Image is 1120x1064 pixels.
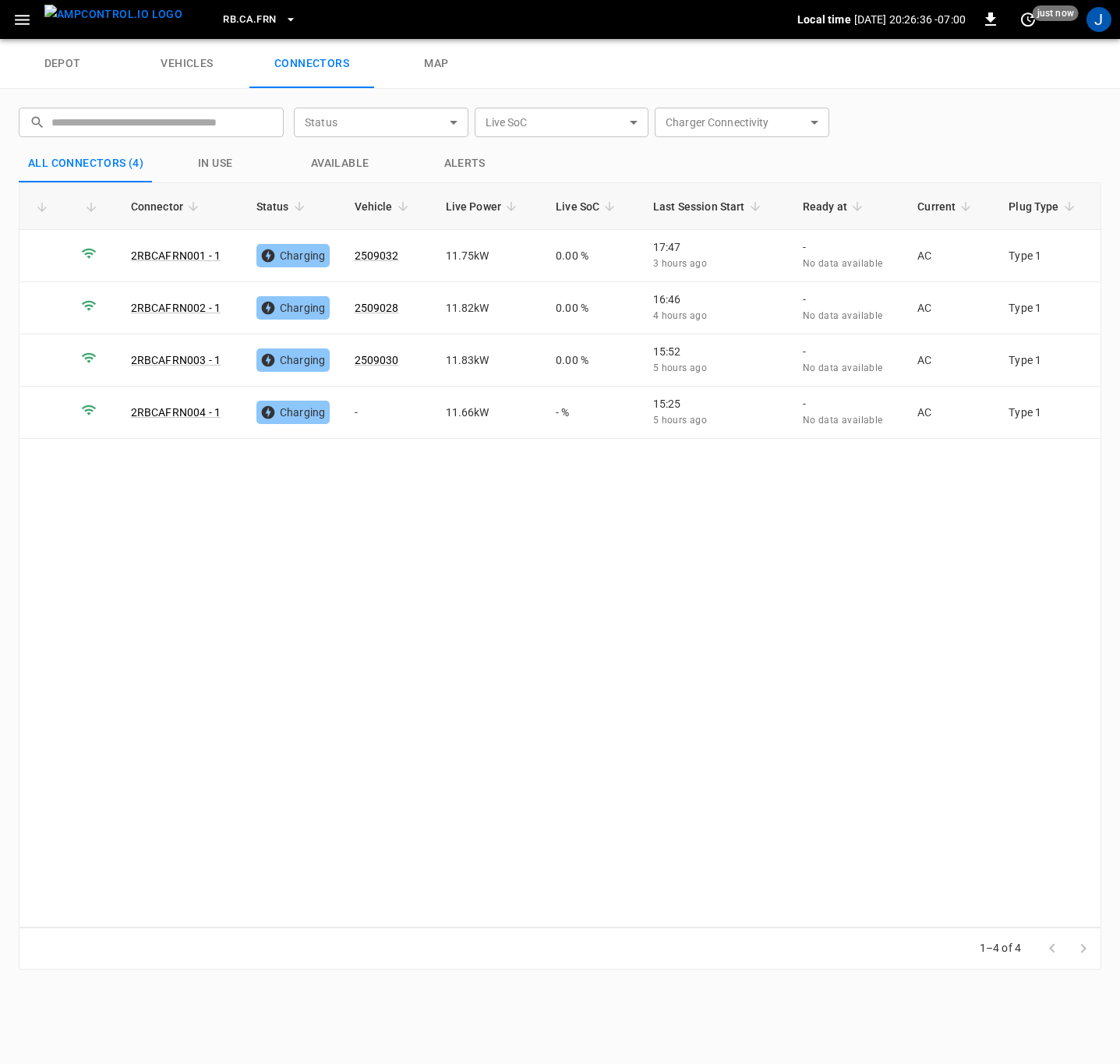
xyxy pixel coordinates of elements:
[996,334,1101,387] td: Type 1
[556,197,620,216] span: Live SoC
[374,39,499,89] a: map
[996,282,1101,334] td: Type 1
[854,12,966,27] p: [DATE] 20:26:36 -07:00
[1086,7,1111,32] div: profile-icon
[402,145,527,182] button: Alerts
[803,362,883,373] span: No data available
[1033,5,1079,21] span: just now
[342,387,433,439] td: -
[653,197,765,216] span: Last Session Start
[446,197,522,216] span: Live Power
[653,310,707,321] span: 4 hours ago
[797,12,851,27] p: Local time
[653,258,707,269] span: 3 hours ago
[803,310,883,321] span: No data available
[131,249,221,262] a: 2RBCAFRN001 - 1
[131,354,221,366] a: 2RBCAFRN003 - 1
[217,5,302,35] button: RB.CA.FRN
[803,239,892,255] p: -
[543,230,641,282] td: 0.00 %
[653,292,778,307] p: 16:46
[653,396,778,412] p: 15:25
[131,197,203,216] span: Connector
[19,145,153,182] button: All Connectors (4)
[543,282,641,334] td: 0.00 %
[803,415,883,426] span: No data available
[249,39,374,89] a: connectors
[256,401,330,424] div: Charging
[905,334,996,387] td: AC
[433,387,544,439] td: 11.66 kW
[433,230,544,282] td: 11.75 kW
[223,11,276,29] span: RB.CA.FRN
[256,296,330,320] div: Charging
[1016,7,1041,32] button: set refresh interval
[653,344,778,359] p: 15:52
[980,940,1021,956] p: 1–4 of 4
[131,302,221,314] a: 2RBCAFRN002 - 1
[653,415,707,426] span: 5 hours ago
[125,39,249,89] a: vehicles
[355,302,399,314] a: 2509028
[355,249,399,262] a: 2509032
[543,334,641,387] td: 0.00 %
[803,396,892,412] p: -
[653,362,707,373] span: 5 hours ago
[803,197,867,216] span: Ready at
[905,230,996,282] td: AC
[653,239,778,255] p: 17:47
[905,387,996,439] td: AC
[543,387,641,439] td: - %
[1009,197,1079,216] span: Plug Type
[256,197,309,216] span: Status
[917,197,976,216] span: Current
[44,5,182,24] img: ampcontrol.io logo
[256,348,330,372] div: Charging
[256,244,330,267] div: Charging
[131,406,221,419] a: 2RBCAFRN004 - 1
[905,282,996,334] td: AC
[996,230,1101,282] td: Type 1
[803,344,892,359] p: -
[355,354,399,366] a: 2509030
[803,292,892,307] p: -
[433,282,544,334] td: 11.82 kW
[996,387,1101,439] td: Type 1
[355,197,413,216] span: Vehicle
[153,145,277,182] button: in use
[803,258,883,269] span: No data available
[433,334,544,387] td: 11.83 kW
[277,145,402,182] button: Available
